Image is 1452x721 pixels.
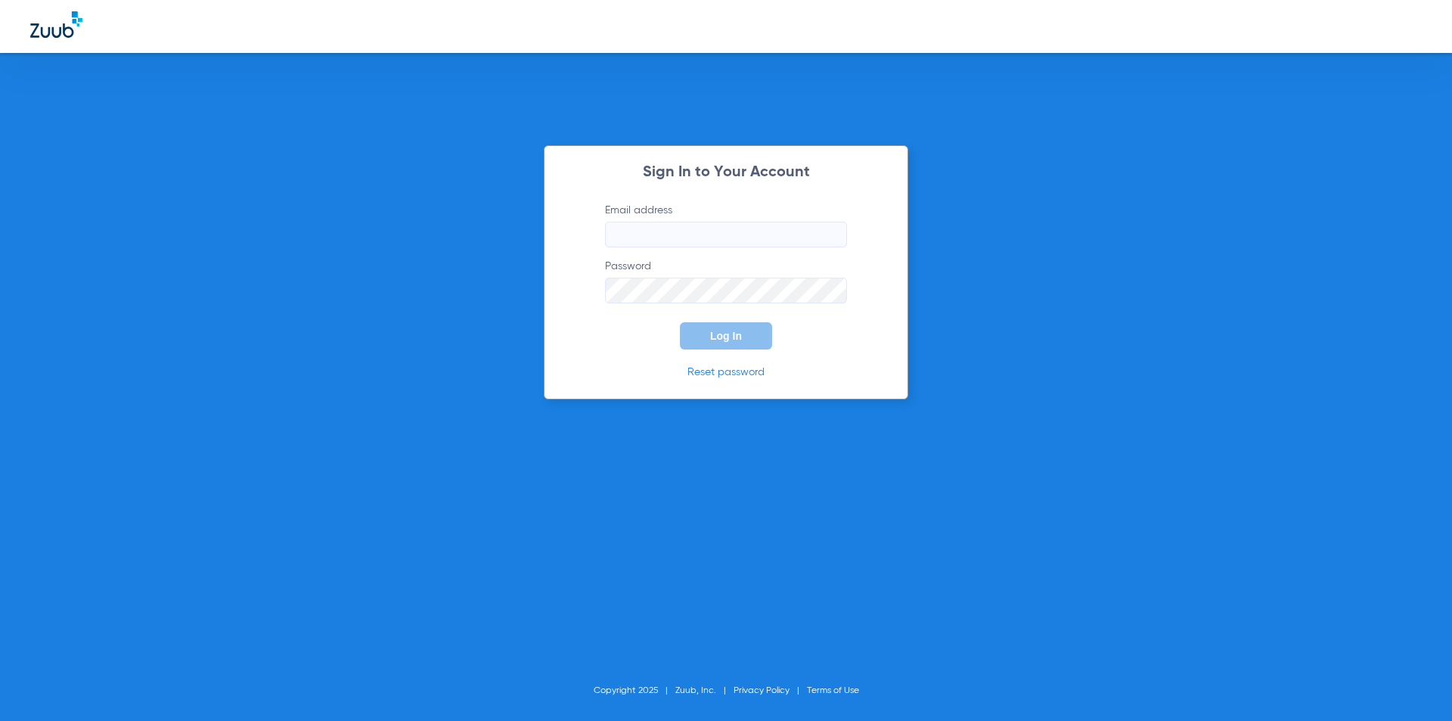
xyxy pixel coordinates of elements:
[605,278,847,303] input: Password
[734,686,790,695] a: Privacy Policy
[807,686,859,695] a: Terms of Use
[710,330,742,342] span: Log In
[582,165,870,180] h2: Sign In to Your Account
[605,259,847,303] label: Password
[680,322,772,350] button: Log In
[675,683,734,698] li: Zuub, Inc.
[605,203,847,247] label: Email address
[605,222,847,247] input: Email address
[30,11,82,38] img: Zuub Logo
[594,683,675,698] li: Copyright 2025
[687,367,765,378] a: Reset password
